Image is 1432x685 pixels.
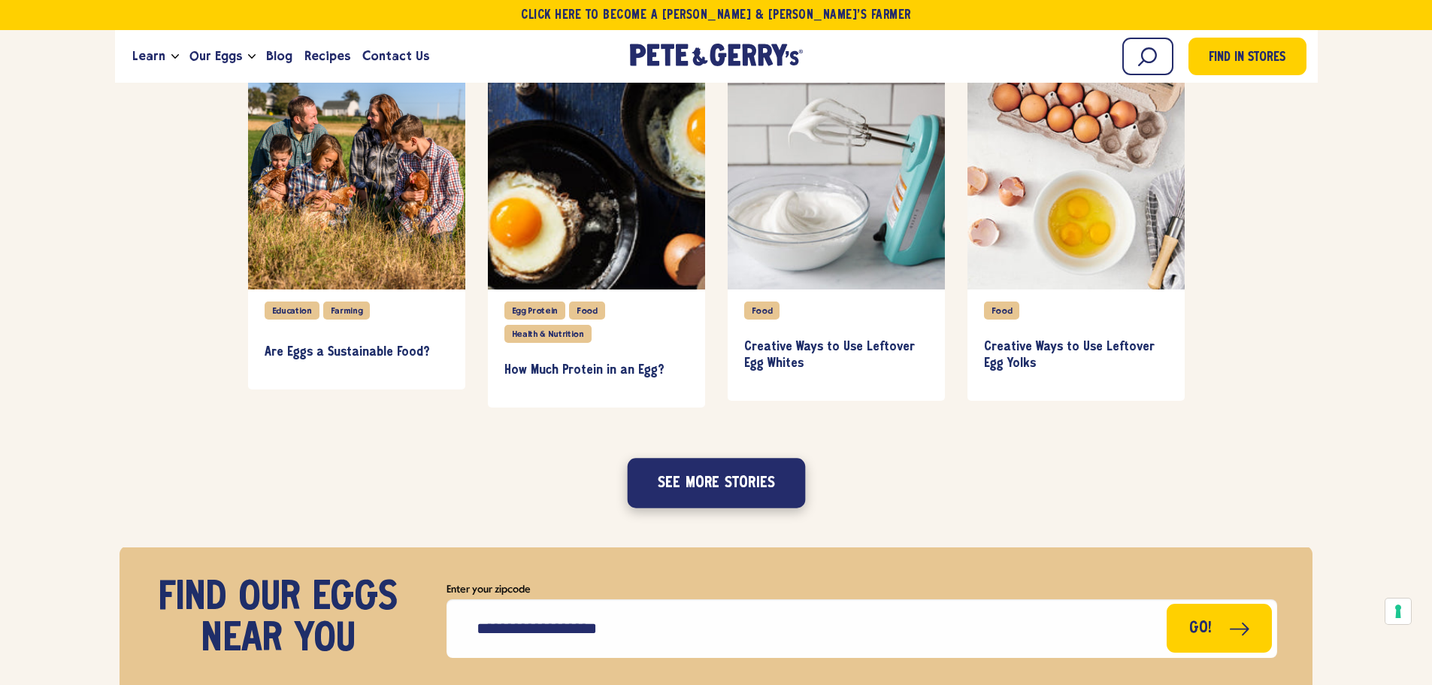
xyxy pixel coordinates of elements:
[265,331,449,374] a: Are Eggs a Sustainable Food?
[298,36,356,77] a: Recipes
[126,36,171,77] a: Learn
[627,458,805,508] button: See more stories
[744,326,928,385] a: Creative Ways to Use Leftover Egg Whites
[984,302,1020,320] div: Food
[744,339,928,371] h3: Creative Ways to Use Leftover Egg Whites
[984,339,1168,371] h3: Creative Ways to Use Leftover Egg Yolks
[447,580,1277,599] label: Enter your zipcode
[504,325,592,343] div: Health & Nutrition
[504,362,689,379] h3: How Much Protein in an Egg?
[189,47,242,65] span: Our Eggs
[171,54,179,59] button: Open the dropdown menu for Learn
[488,71,705,408] div: item
[248,54,256,59] button: Open the dropdown menu for Our Eggs
[569,302,605,320] div: Food
[967,71,1185,400] div: item
[132,47,165,65] span: Learn
[323,302,371,320] div: Farming
[728,71,945,400] div: item
[265,344,449,361] h3: Are Eggs a Sustainable Food?
[504,349,689,393] a: How Much Protein in an Egg?
[1209,48,1285,68] span: Find in Stores
[1385,599,1411,624] button: Your consent preferences for tracking technologies
[1188,38,1306,75] a: Find in Stores
[744,302,780,320] div: Food
[265,302,319,320] div: Education
[984,326,1168,385] a: Creative Ways to Use Leftover Egg Yolks
[1167,604,1272,653] button: Go!
[266,47,292,65] span: Blog
[356,36,435,77] a: Contact Us
[1122,38,1173,75] input: Search
[183,36,248,77] a: Our Eggs
[248,71,465,389] div: item
[362,47,429,65] span: Contact Us
[304,47,350,65] span: Recipes
[260,36,298,77] a: Blog
[504,302,565,320] div: Egg Protein
[155,578,402,661] h3: Find Our Eggs Near You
